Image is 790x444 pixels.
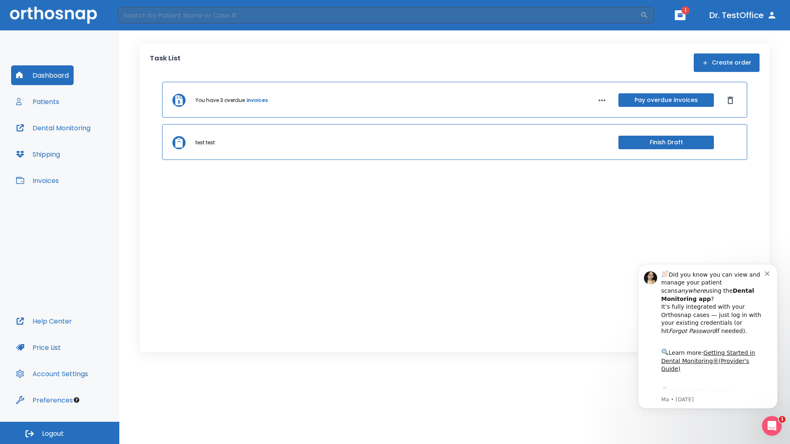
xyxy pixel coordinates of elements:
[42,429,64,438] span: Logout
[10,7,97,23] img: Orthosnap
[11,338,66,357] button: Price List
[11,92,64,111] button: Patients
[118,7,640,23] input: Search by Patient Name or Case #
[11,171,64,190] button: Invoices
[11,65,74,85] button: Dashboard
[73,396,80,404] div: Tooltip anchor
[724,94,737,107] button: Dismiss
[11,118,95,138] button: Dental Monitoring
[11,364,93,384] button: Account Settings
[195,97,245,104] p: You have 3 overdue
[618,136,714,149] button: Finish Draft
[150,53,181,72] p: Task List
[11,390,78,410] button: Preferences
[11,144,65,164] button: Shipping
[706,8,780,23] button: Dr. TestOffice
[11,311,77,331] button: Help Center
[762,416,782,436] iframe: Intercom live chat
[618,93,714,107] button: Pay overdue invoices
[625,254,790,440] iframe: Intercom notifications message
[694,53,760,72] button: Create order
[681,6,690,14] span: 1
[246,97,268,104] a: invoices
[195,139,215,146] p: test test
[779,416,785,423] span: 1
